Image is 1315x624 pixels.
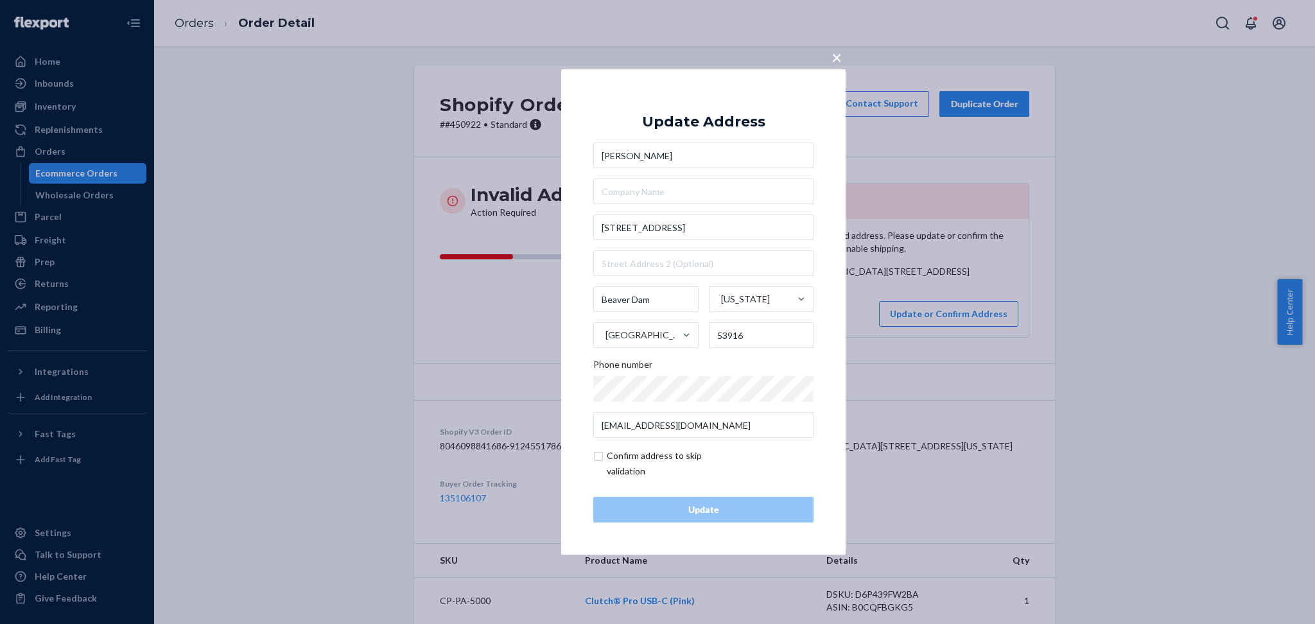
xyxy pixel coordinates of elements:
[604,322,605,348] input: [GEOGRAPHIC_DATA]
[593,358,652,376] span: Phone number
[605,329,681,342] div: [GEOGRAPHIC_DATA]
[593,286,699,312] input: City
[642,114,765,130] div: Update Address
[593,412,814,438] input: Email (Only Required for International)
[593,250,814,276] input: Street Address 2 (Optional)
[720,286,721,312] input: [US_STATE]
[721,293,770,306] div: [US_STATE]
[604,503,803,516] div: Update
[593,143,814,168] input: First & Last Name
[709,322,814,348] input: ZIP Code
[593,214,814,240] input: Street Address
[593,178,814,204] input: Company Name
[832,46,842,68] span: ×
[593,497,814,523] button: Update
